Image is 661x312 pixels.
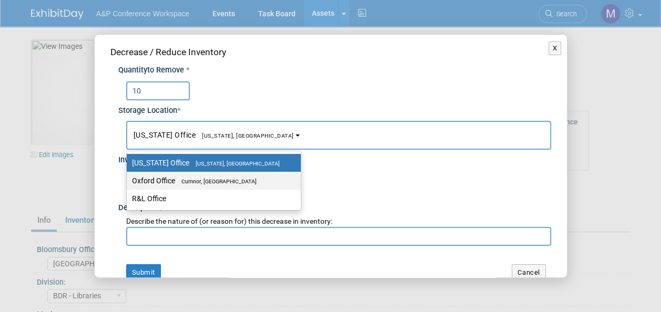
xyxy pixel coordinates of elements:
button: Submit [126,264,161,281]
div: Description / Notes [118,197,551,214]
label: Oxford Office [132,174,290,188]
button: X [548,41,562,55]
label: [US_STATE] Office [132,156,290,170]
span: to Remove [147,66,184,75]
div: Inventory Adjustment [118,150,551,166]
span: [US_STATE] Office [134,131,294,139]
span: Cumnor, [GEOGRAPHIC_DATA] [175,178,257,185]
button: [US_STATE] Office[US_STATE], [GEOGRAPHIC_DATA] [126,121,551,150]
div: Quantity [118,65,551,76]
label: R&L Office [132,192,290,205]
button: Cancel [512,264,546,281]
span: [US_STATE], [GEOGRAPHIC_DATA] [196,132,294,139]
span: Describe the nature of (or reason for) this decrease in inventory: [126,217,332,225]
span: [US_STATE], [GEOGRAPHIC_DATA] [189,160,280,167]
div: Storage Location [118,100,551,117]
span: Decrease / Reduce Inventory [110,47,226,57]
